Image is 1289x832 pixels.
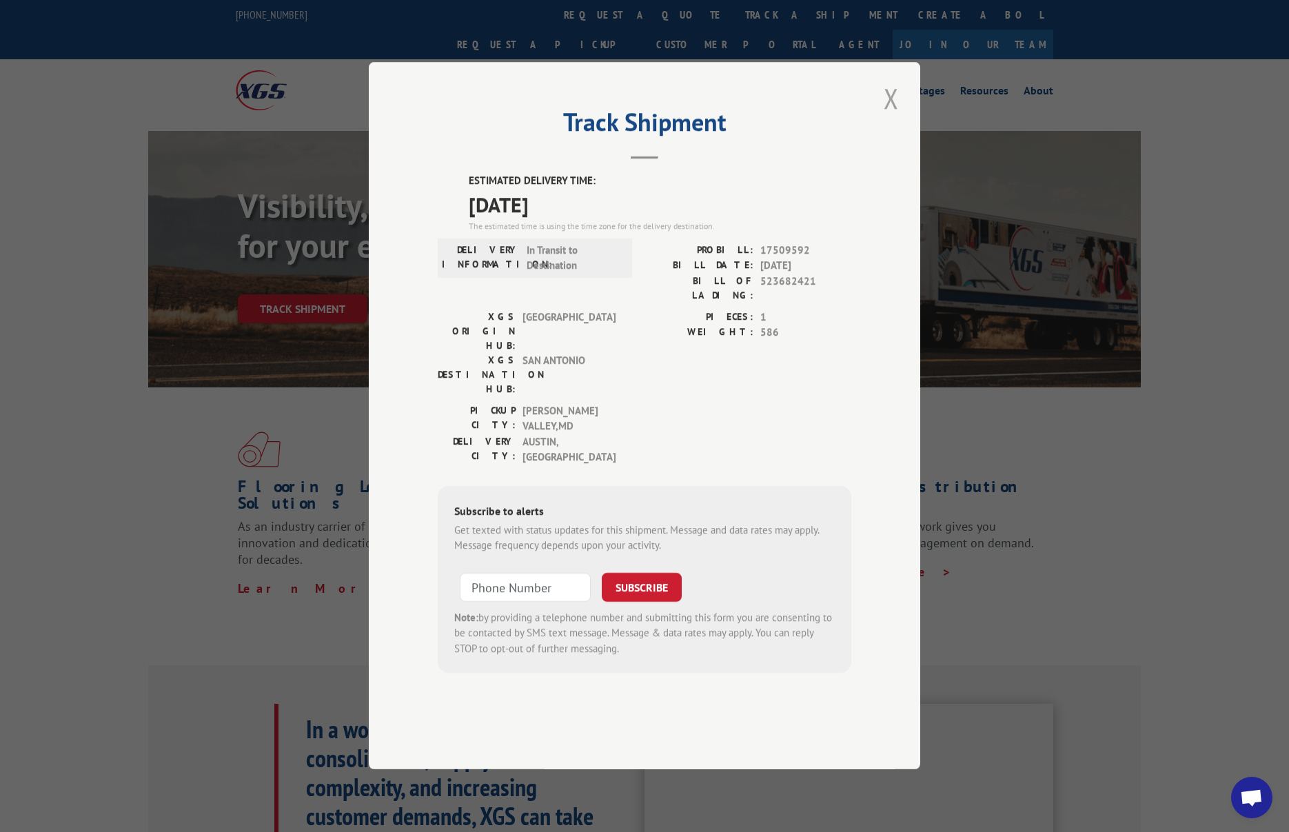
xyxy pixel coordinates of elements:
[644,310,753,325] label: PIECES:
[522,434,616,465] span: AUSTIN , [GEOGRAPHIC_DATA]
[644,274,753,303] label: BILL OF LADING:
[438,310,516,353] label: XGS ORIGIN HUB:
[454,522,835,554] div: Get texted with status updates for this shipment. Message and data rates may apply. Message frequ...
[454,611,478,624] strong: Note:
[644,243,753,258] label: PROBILL:
[1231,777,1272,818] a: Open chat
[760,325,851,341] span: 586
[527,243,620,274] span: In Transit to Destination
[438,434,516,465] label: DELIVERY CITY:
[454,610,835,657] div: by providing a telephone number and submitting this form you are consenting to be contacted by SM...
[438,353,516,396] label: XGS DESTINATION HUB:
[522,310,616,353] span: [GEOGRAPHIC_DATA]
[760,274,851,303] span: 523682421
[880,79,903,117] button: Close modal
[644,258,753,274] label: BILL DATE:
[442,243,520,274] label: DELIVERY INFORMATION:
[760,258,851,274] span: [DATE]
[760,243,851,258] span: 17509592
[438,112,851,139] h2: Track Shipment
[469,174,851,190] label: ESTIMATED DELIVERY TIME:
[602,573,682,602] button: SUBSCRIBE
[469,189,851,220] span: [DATE]
[522,403,616,434] span: [PERSON_NAME] VALLEY , MD
[760,310,851,325] span: 1
[522,353,616,396] span: SAN ANTONIO
[460,573,591,602] input: Phone Number
[454,503,835,522] div: Subscribe to alerts
[644,325,753,341] label: WEIGHT:
[438,403,516,434] label: PICKUP CITY:
[469,220,851,232] div: The estimated time is using the time zone for the delivery destination.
